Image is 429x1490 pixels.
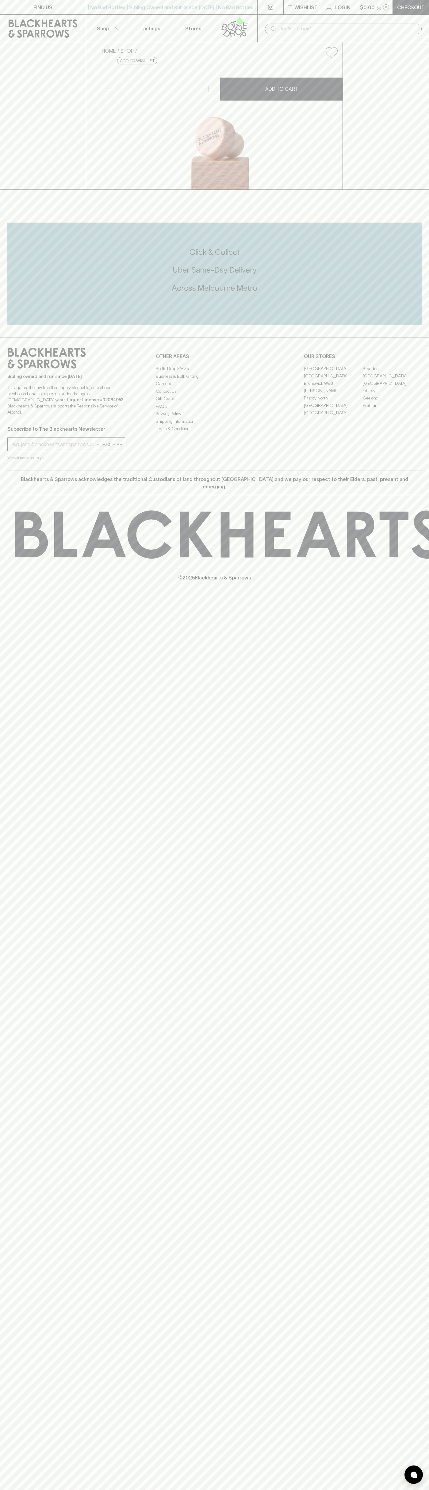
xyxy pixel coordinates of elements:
a: Fitzroy North [304,394,363,402]
a: [GEOGRAPHIC_DATA] [304,409,363,416]
strong: Liquor License #32064953 [67,397,124,402]
p: Sibling owned and run since [DATE] [7,373,125,380]
a: [PERSON_NAME] [304,387,363,394]
button: SUBSCRIBE [94,438,125,451]
a: [GEOGRAPHIC_DATA] [363,372,422,380]
h5: Across Melbourne Metro [7,283,422,293]
p: Blackhearts & Sparrows acknowledges the traditional Custodians of land throughout [GEOGRAPHIC_DAT... [12,476,417,490]
a: [GEOGRAPHIC_DATA] [304,365,363,372]
p: Shop [97,25,109,32]
a: Careers [156,380,274,388]
a: Stores [172,15,215,42]
button: Add to wishlist [323,45,340,60]
a: SHOP [121,48,134,54]
h5: Click & Collect [7,247,422,257]
a: Prahran [363,402,422,409]
p: OUR STORES [304,353,422,360]
p: Login [335,4,350,11]
a: Braddon [363,365,422,372]
a: HOME [102,48,116,54]
a: Tastings [129,15,172,42]
a: [GEOGRAPHIC_DATA] [363,380,422,387]
a: Fitzroy [363,387,422,394]
p: FIND US [33,4,52,11]
button: Shop [86,15,129,42]
img: 34256.png [97,63,343,189]
a: Gift Cards [156,395,274,403]
input: e.g. jane@blackheartsandsparrows.com.au [12,440,94,449]
a: Geelong [363,394,422,402]
a: [GEOGRAPHIC_DATA] [304,372,363,380]
p: Wishlist [294,4,318,11]
button: ADD TO CART [220,78,343,101]
p: SUBSCRIBE [97,441,122,448]
a: FAQ's [156,403,274,410]
p: Subscribe to The Blackhearts Newsletter [7,425,125,433]
p: OTHER AREAS [156,353,274,360]
a: Brunswick West [304,380,363,387]
a: Bottle Drop FAQ's [156,365,274,372]
a: Business & Bulk Gifting [156,372,274,380]
a: Shipping Information [156,418,274,425]
a: Terms & Conditions [156,425,274,433]
input: Try "Pinot noir" [280,24,417,34]
p: ADD TO CART [265,85,298,93]
h5: Uber Same-Day Delivery [7,265,422,275]
a: Privacy Policy [156,410,274,418]
p: It is against the law to sell or supply alcohol to, or to obtain alcohol on behalf of a person un... [7,384,125,415]
button: Add to wishlist [117,57,157,64]
p: $0.00 [360,4,375,11]
p: Checkout [397,4,425,11]
p: 0 [385,6,387,9]
div: Call to action block [7,223,422,325]
img: bubble-icon [411,1472,417,1478]
p: Stores [185,25,201,32]
p: Tastings [140,25,160,32]
a: [GEOGRAPHIC_DATA] [304,402,363,409]
p: We will never spam you [7,455,125,461]
a: Contact Us [156,388,274,395]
